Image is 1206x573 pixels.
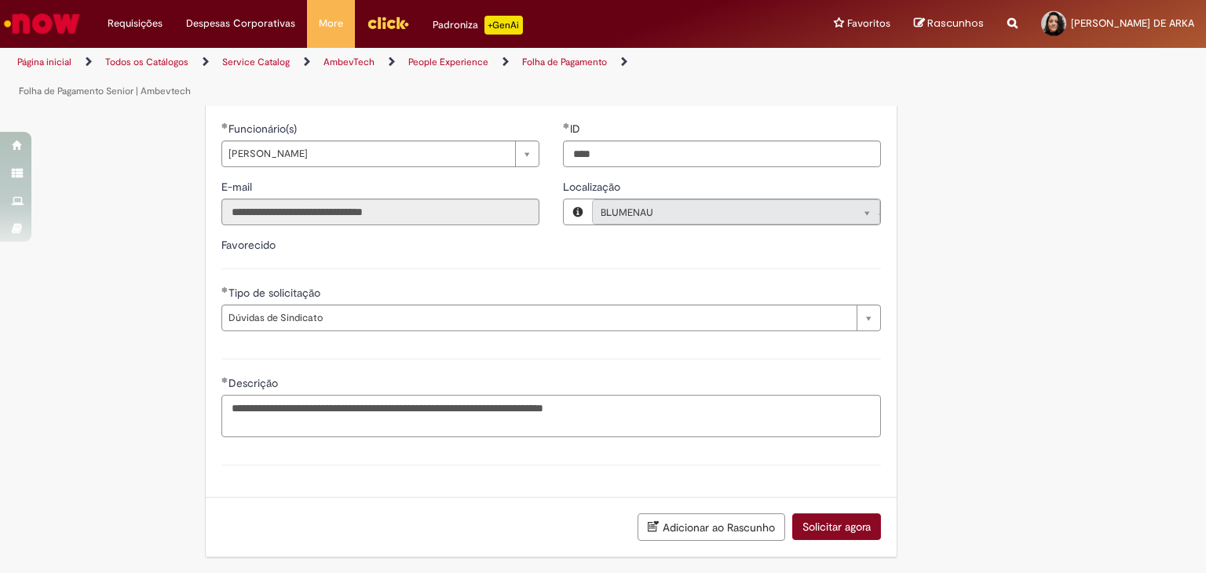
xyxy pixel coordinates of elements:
button: Localização, Visualizar este registro BLUMENAU [564,199,592,224]
button: Adicionar ao Rascunho [638,513,785,541]
span: Funcionário(s) [228,122,300,136]
label: Somente leitura - E-mail [221,179,255,195]
a: AmbevTech [323,56,375,68]
span: Obrigatório Preenchido [221,122,228,129]
span: Favoritos [847,16,890,31]
img: click_logo_yellow_360x200.png [367,11,409,35]
ul: Trilhas de página [12,48,792,106]
span: More [319,16,343,31]
label: Favorecido [221,238,276,252]
span: Despesas Corporativas [186,16,295,31]
a: Rascunhos [914,16,984,31]
span: ID [570,122,583,136]
a: BLUMENAULimpar campo Localização [592,199,880,224]
span: Dúvidas de Sindicato [228,305,849,330]
span: Obrigatório Preenchido [221,286,228,293]
input: E-mail [221,199,539,225]
p: +GenAi [484,16,523,35]
span: Tipo de solicitação [228,286,323,300]
img: ServiceNow [2,8,82,39]
span: Localização [563,180,623,194]
a: People Experience [408,56,488,68]
textarea: Descrição [221,395,881,437]
span: Rascunhos [927,16,984,31]
span: Obrigatório Preenchido [221,377,228,383]
button: Solicitar agora [792,513,881,540]
a: Página inicial [17,56,71,68]
span: Descrição [228,376,281,390]
span: Requisições [108,16,163,31]
a: Folha de Pagamento Senior | Ambevtech [19,85,191,97]
a: Folha de Pagamento [522,56,607,68]
span: Obrigatório Preenchido [563,122,570,129]
a: Service Catalog [222,56,290,68]
span: [PERSON_NAME] DE ARKA [1071,16,1194,30]
a: Todos os Catálogos [105,56,188,68]
label: Somente leitura - Localização [563,179,623,195]
span: [PERSON_NAME] [228,141,507,166]
div: Padroniza [433,16,523,35]
span: Somente leitura - E-mail [221,180,255,194]
input: ID [563,141,881,167]
span: BLUMENAU [601,200,840,225]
